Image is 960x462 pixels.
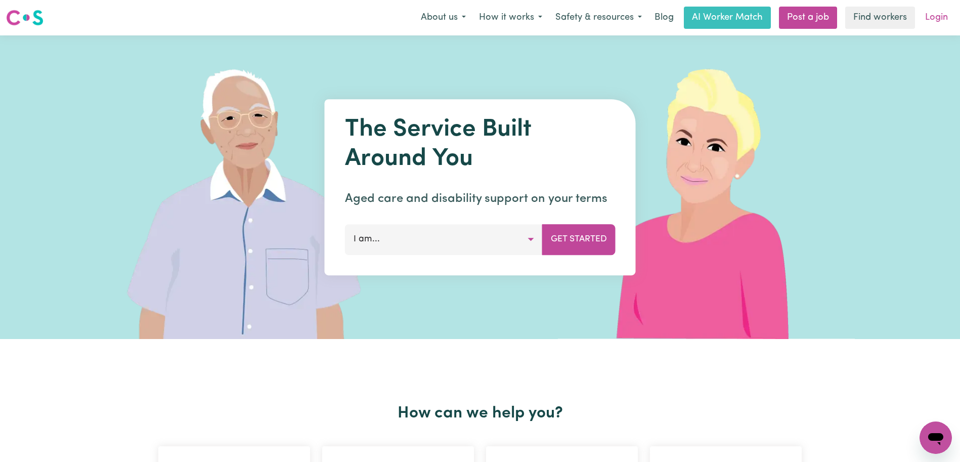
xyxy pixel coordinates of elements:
img: Careseekers logo [6,9,43,27]
button: How it works [472,7,549,28]
button: About us [414,7,472,28]
h2: How can we help you? [152,404,808,423]
a: Login [919,7,954,29]
p: Aged care and disability support on your terms [345,190,616,208]
iframe: Button to launch messaging window [920,422,952,454]
a: Post a job [779,7,837,29]
button: Get Started [542,224,616,255]
button: I am... [345,224,543,255]
button: Safety & resources [549,7,648,28]
a: AI Worker Match [684,7,771,29]
a: Find workers [845,7,915,29]
a: Blog [648,7,680,29]
a: Careseekers logo [6,6,43,29]
h1: The Service Built Around You [345,115,616,174]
